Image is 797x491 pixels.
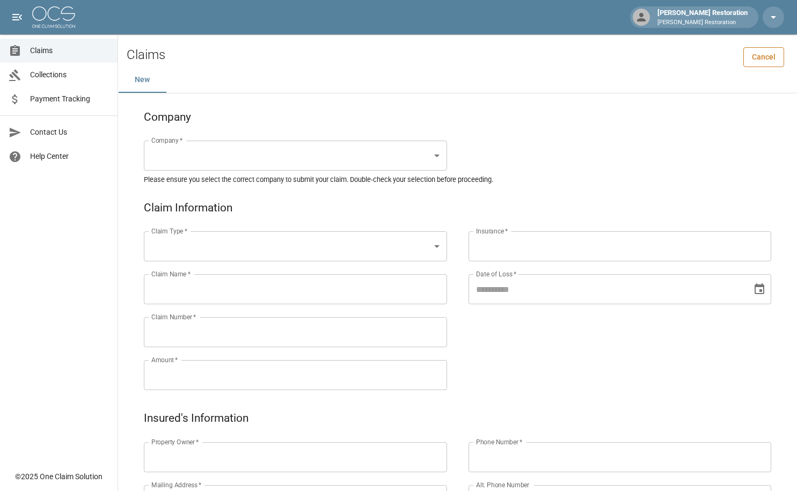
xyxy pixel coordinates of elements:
[30,93,109,105] span: Payment Tracking
[476,480,529,489] label: Alt. Phone Number
[749,279,770,300] button: Choose date
[6,6,28,28] button: open drawer
[15,471,103,482] div: © 2025 One Claim Solution
[30,151,109,162] span: Help Center
[476,226,508,236] label: Insurance
[151,437,199,446] label: Property Owner
[476,269,516,279] label: Date of Loss
[476,437,522,446] label: Phone Number
[151,136,183,145] label: Company
[32,6,75,28] img: ocs-logo-white-transparent.png
[151,480,201,489] label: Mailing Address
[653,8,752,27] div: [PERSON_NAME] Restoration
[657,18,748,27] p: [PERSON_NAME] Restoration
[151,226,187,236] label: Claim Type
[30,69,109,80] span: Collections
[743,47,784,67] a: Cancel
[127,47,165,63] h2: Claims
[118,67,797,93] div: dynamic tabs
[118,67,166,93] button: New
[151,269,191,279] label: Claim Name
[144,175,771,184] h5: Please ensure you select the correct company to submit your claim. Double-check your selection be...
[30,45,109,56] span: Claims
[30,127,109,138] span: Contact Us
[151,355,178,364] label: Amount
[151,312,196,321] label: Claim Number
